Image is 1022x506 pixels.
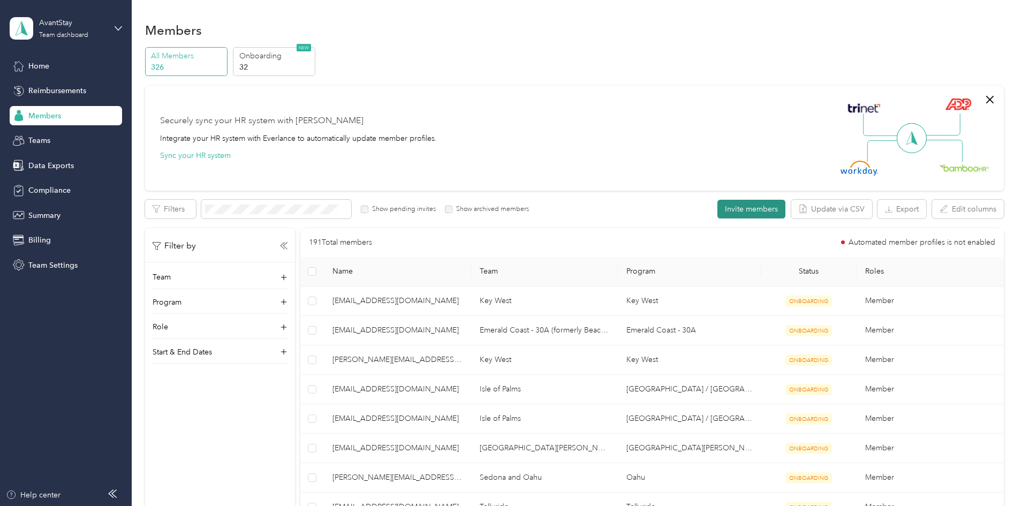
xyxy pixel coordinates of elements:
[28,160,74,171] span: Data Exports
[239,50,312,62] p: Onboarding
[471,345,618,375] td: Key West
[785,325,832,336] span: ONBOARDING
[761,286,857,316] td: ONBOARDING
[761,434,857,463] td: ONBOARDING
[332,383,462,395] span: [EMAIL_ADDRESS][DOMAIN_NAME]
[160,150,231,161] button: Sync your HR system
[785,443,832,454] span: ONBOARDING
[923,114,960,136] img: Line Right Up
[849,239,995,246] span: Automated member profiles is not enabled
[332,413,462,425] span: [EMAIL_ADDRESS][DOMAIN_NAME]
[932,200,1004,218] button: Edit columns
[324,463,471,493] td: costales@avantstay.com
[857,463,1003,493] td: Member
[28,85,86,96] span: Reimbursements
[618,345,761,375] td: Key West
[785,296,832,307] span: ONBOARDING
[717,200,785,218] button: Invite members
[145,200,196,218] button: Filters
[297,44,311,51] span: NEW
[160,115,364,127] div: Securely sync your HR system with [PERSON_NAME]
[761,375,857,404] td: ONBOARDING
[145,25,202,36] h1: Members
[324,257,471,286] th: Name
[857,404,1003,434] td: Member
[962,446,1022,506] iframe: Everlance-gr Chat Button Frame
[28,210,60,221] span: Summary
[940,164,989,171] img: BambooHR
[332,472,462,484] span: [PERSON_NAME][EMAIL_ADDRESS][DOMAIN_NAME]
[857,345,1003,375] td: Member
[471,286,618,316] td: Key West
[857,286,1003,316] td: Member
[309,237,372,248] p: 191 Total members
[857,434,1003,463] td: Member
[471,257,618,286] th: Team
[618,316,761,345] td: Emerald Coast - 30A
[867,140,904,162] img: Line Left Down
[785,384,832,395] span: ONBOARDING
[28,135,50,146] span: Teams
[945,98,971,110] img: ADP
[618,257,761,286] th: Program
[151,62,224,73] p: 326
[471,375,618,404] td: Isle of Palms
[28,61,49,72] span: Home
[332,324,462,336] span: [EMAIL_ADDRESS][DOMAIN_NAME]
[153,346,212,358] p: Start & End Dates
[28,260,78,271] span: Team Settings
[324,375,471,404] td: bstutts@avantstay.com
[471,404,618,434] td: Isle of Palms
[471,434,618,463] td: Lake Norman
[841,161,878,176] img: Workday
[618,404,761,434] td: Charleston / Isle of Palms
[153,297,181,308] p: Program
[332,442,462,454] span: [EMAIL_ADDRESS][DOMAIN_NAME]
[618,463,761,493] td: Oahu
[791,200,872,218] button: Update via CSV
[761,257,857,286] th: Status
[160,133,437,144] div: Integrate your HR system with Everlance to automatically update member profiles.
[153,271,171,283] p: Team
[368,205,436,214] label: Show pending invites
[857,316,1003,345] td: Member
[471,463,618,493] td: Sedona and Oahu
[785,354,832,366] span: ONBOARDING
[332,295,462,307] span: [EMAIL_ADDRESS][DOMAIN_NAME]
[324,316,471,345] td: bgomillion@avntstay.com
[324,345,471,375] td: brasch@avantstay.com
[863,114,900,137] img: Line Left Up
[845,101,883,116] img: Trinet
[761,316,857,345] td: ONBOARDING
[153,321,168,333] p: Role
[6,489,60,501] button: Help center
[332,267,462,276] span: Name
[151,50,224,62] p: All Members
[28,110,61,122] span: Members
[857,375,1003,404] td: Member
[785,413,832,425] span: ONBOARDING
[153,239,196,253] p: Filter by
[618,286,761,316] td: Key West
[618,375,761,404] td: Charleston / Isle of Palms
[761,404,857,434] td: ONBOARDING
[324,286,471,316] td: bfelps@avantstay.com
[785,472,832,484] span: ONBOARDING
[239,62,312,73] p: 32
[618,434,761,463] td: Lake Norman
[324,404,471,434] td: cevans@avantstay.com
[452,205,529,214] label: Show archived members
[28,235,51,246] span: Billing
[39,17,106,28] div: AvantStay
[761,345,857,375] td: ONBOARDING
[857,257,1004,286] th: Roles
[471,316,618,345] td: Emerald Coast - 30A (formerly Beach Girls)
[877,200,926,218] button: Export
[28,185,71,196] span: Compliance
[332,354,462,366] span: [PERSON_NAME][EMAIL_ADDRESS][DOMAIN_NAME]
[39,32,88,39] div: Team dashboard
[925,140,963,163] img: Line Right Down
[324,434,471,463] td: cguilbault@avantstay.com
[761,463,857,493] td: ONBOARDING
